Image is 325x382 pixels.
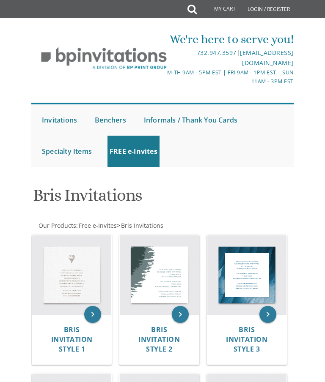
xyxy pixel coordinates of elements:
[240,49,294,67] a: [EMAIL_ADDRESS][DOMAIN_NAME]
[78,221,117,229] a: Free e-Invites
[84,306,101,323] a: keyboard_arrow_right
[163,68,294,86] div: M-Th 9am - 5pm EST | Fri 9am - 1pm EST | Sun 11am - 3pm EST
[32,235,111,314] img: Bris Invitation Style 1
[197,49,237,57] a: 732.947.3597
[172,306,189,323] a: keyboard_arrow_right
[51,326,93,353] a: Bris Invitation Style 1
[117,221,163,229] span: >
[120,221,163,229] a: Bris Invitations
[120,235,199,314] img: Bris Invitation Style 2
[163,31,294,48] div: We're here to serve you!
[93,104,128,136] a: Benchers
[142,104,240,136] a: Informals / Thank You Cards
[38,221,76,229] a: Our Products
[226,325,267,354] span: Bris Invitation Style 3
[163,48,294,68] div: |
[33,186,292,211] h1: Bris Invitations
[138,326,180,353] a: Bris Invitation Style 2
[107,136,160,167] a: FREE e-Invites
[121,221,163,229] span: Bris Invitations
[79,221,117,229] span: Free e-Invites
[51,325,93,354] span: Bris Invitation Style 1
[31,221,294,230] div: :
[31,41,176,76] img: BP Invitation Loft
[226,326,267,353] a: Bris Invitation Style 3
[196,1,242,18] a: My Cart
[138,325,180,354] span: Bris Invitation Style 2
[40,136,94,167] a: Specialty Items
[40,104,79,136] a: Invitations
[259,306,276,323] a: keyboard_arrow_right
[207,235,286,314] img: Bris Invitation Style 3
